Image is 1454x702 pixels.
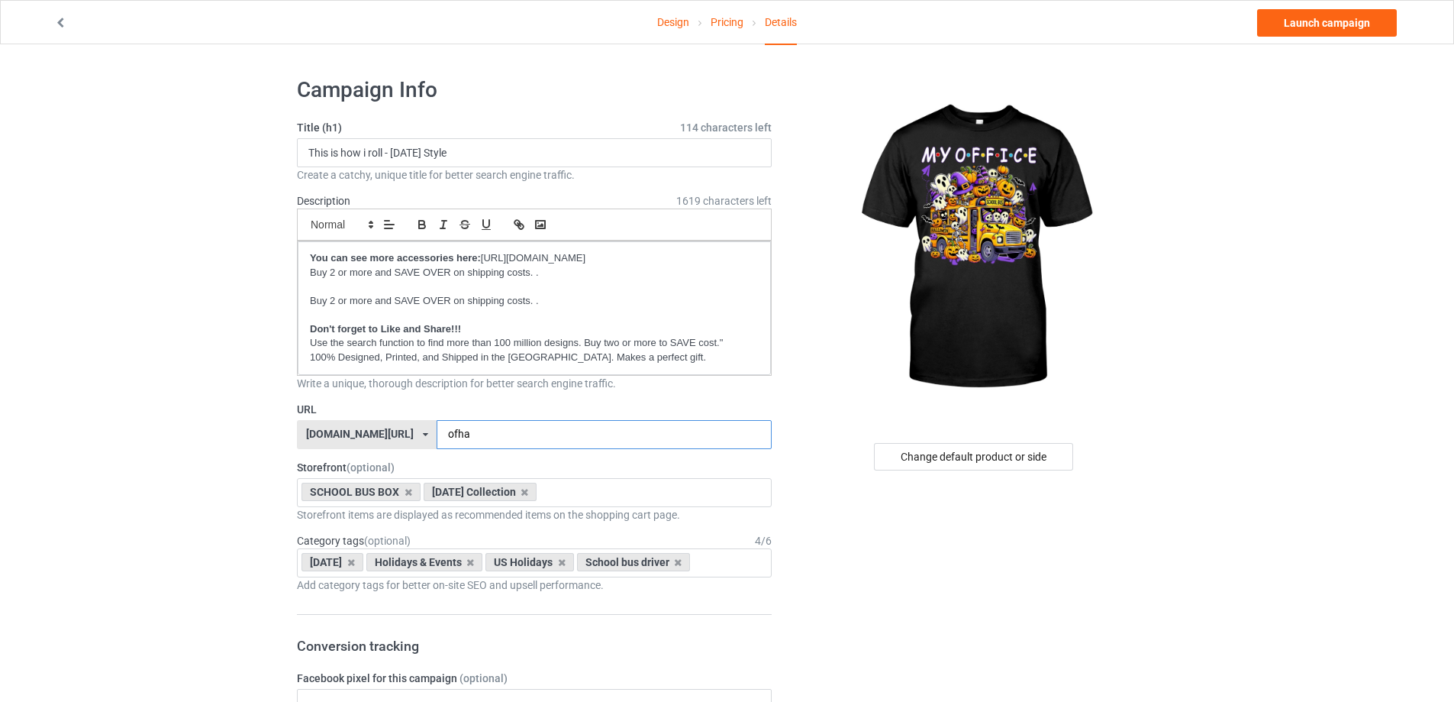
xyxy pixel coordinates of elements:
div: US Holidays [485,553,574,571]
label: Title (h1) [297,120,772,135]
span: 1619 characters left [676,193,772,209]
a: Launch campaign [1257,9,1397,37]
div: Details [765,1,797,45]
span: (optional) [364,535,411,547]
div: Create a catchy, unique title for better search engine traffic. [297,167,772,183]
p: Use the search function to find more than 100 million designs. Buy two or more to SAVE cost." [310,336,759,351]
div: Holidays & Events [366,553,483,571]
h3: Conversion tracking [297,637,772,655]
label: URL [297,402,772,417]
span: (optional) [347,461,395,474]
div: [DOMAIN_NAME][URL] [306,429,414,439]
strong: You can see more accessories here: [310,252,481,264]
label: Category tags [297,533,411,548]
div: Change default product or side [874,443,1073,471]
div: Add category tags for better on-site SEO and upsell performance. [297,577,772,593]
p: Buy 2 or more and SAVE OVER on shipping costs. . [310,266,759,280]
p: Buy 2 or more and SAVE OVER on shipping costs. . [310,294,759,309]
div: School bus driver [577,553,691,571]
span: (optional) [459,672,508,684]
a: Pricing [711,1,743,44]
strong: Don't forget to Like and Share!!! [310,323,461,335]
p: 100% Designed, Printed, and Shipped in the [GEOGRAPHIC_DATA]. Makes a perfect gift. [310,351,759,365]
a: Design [657,1,689,44]
label: Facebook pixel for this campaign [297,671,772,686]
div: [DATE] [301,553,363,571]
div: 4 / 6 [755,533,772,548]
p: [URL][DOMAIN_NAME] [310,251,759,266]
label: Storefront [297,460,772,475]
div: [DATE] Collection [424,483,537,501]
label: Description [297,195,350,207]
h1: Campaign Info [297,76,772,104]
span: 114 characters left [680,120,772,135]
div: SCHOOL BUS BOX [301,483,421,501]
div: Write a unique, thorough description for better search engine traffic. [297,376,772,391]
div: Storefront items are displayed as recommended items on the shopping cart page. [297,507,772,522]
